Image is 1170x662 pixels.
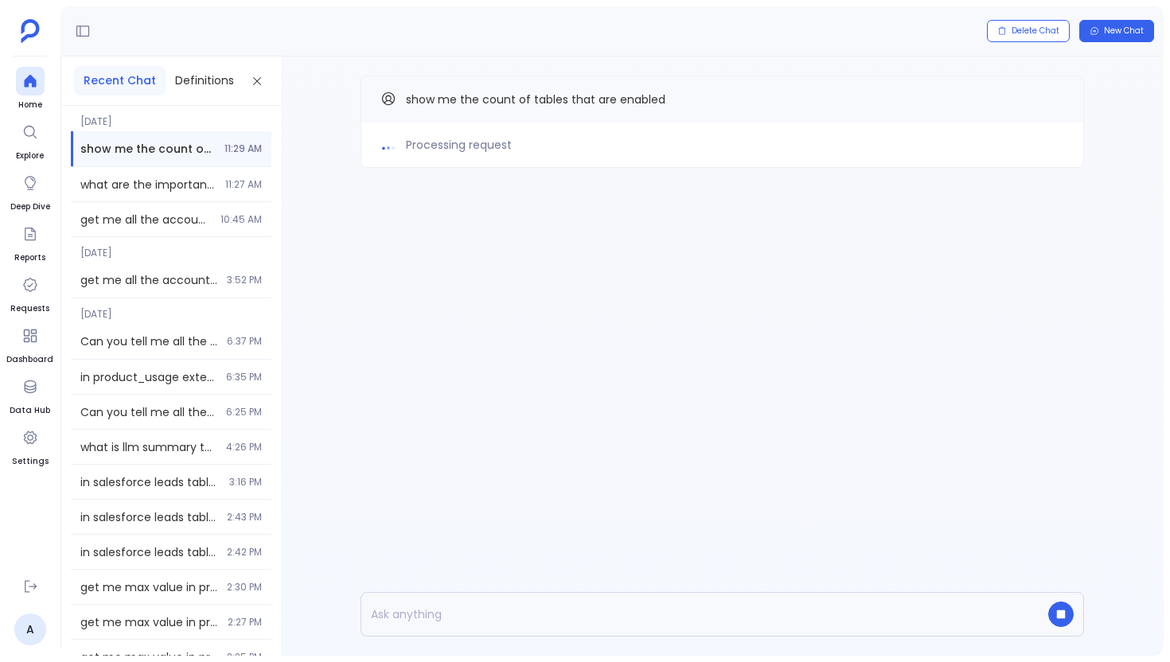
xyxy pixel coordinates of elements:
span: Reports [14,251,45,264]
a: Requests [10,271,49,315]
span: what is llm summary table details tell me about it [80,439,216,455]
span: in salesforce leads table get me max,min value of deleted column [80,544,217,560]
button: Delete Chat [987,20,1070,42]
span: 11:27 AM [225,178,262,191]
a: Home [16,67,45,111]
span: in salesforce leads table get me max,min value of deleted column // use info agent you will be re... [80,474,220,490]
span: Can you tell me all the columns along with their data fill percentage in product usage extended t... [80,333,217,349]
span: 11:29 AM [224,142,262,155]
span: 4:26 PM [226,441,262,454]
span: 2:27 PM [228,616,262,629]
span: Dashboard [6,353,53,366]
span: Requests [10,302,49,315]
span: 2:42 PM [227,546,262,559]
a: Explore [16,118,45,162]
span: in product_usage extended table how many columns are enabled is there anything disabled , give me... [80,369,216,385]
span: get me all the accounts which are customers [80,212,211,228]
span: 6:35 PM [226,371,262,384]
span: Can you tell me all the important columns along with their data fill percentage in product usage ... [80,404,216,420]
span: [DATE] [71,298,271,321]
a: A [14,613,46,645]
span: 6:25 PM [226,406,262,419]
span: show me the count of tables that are enabled [80,141,215,157]
span: Home [16,99,45,111]
span: 3:16 PM [229,476,262,489]
span: 2:30 PM [227,581,262,594]
span: 6:37 PM [227,335,262,348]
button: New Chat [1079,20,1154,42]
a: Reports [14,220,45,264]
span: 3:52 PM [227,274,262,286]
span: Data Hub [10,404,50,417]
img: petavue logo [21,19,40,43]
span: Processing request [406,135,512,154]
span: [DATE] [71,106,271,128]
a: Data Hub [10,372,50,417]
a: Deep Dive [10,169,50,213]
img: loading [380,135,396,154]
span: Explore [16,150,45,162]
span: 10:45 AM [220,213,262,226]
span: get me max value in product_usage id column // use info agent you will be rewarded [80,614,218,630]
a: Dashboard [6,321,53,366]
span: get me all the accounts and opportuntites which have arr more than 500k and created in last 4 years [80,272,217,288]
span: show me the count of tables that are enabled [406,92,665,107]
button: Definitions [166,66,244,95]
span: [DATE] [71,237,271,259]
span: Delete Chat [1012,25,1059,37]
a: Settings [12,423,49,468]
button: Recent Chat [74,66,166,95]
span: in salesforce leads table get me max,min value of deleted column // use info agent you will be re... [80,509,217,525]
span: Deep Dive [10,201,50,213]
span: Settings [12,455,49,468]
span: 2:43 PM [227,511,262,524]
span: get me max value in product_usage id column // use info agent you will be rewarded [80,579,217,595]
span: what are the important columns that i can use to analysis product usage [80,177,216,193]
span: New Chat [1104,25,1144,37]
